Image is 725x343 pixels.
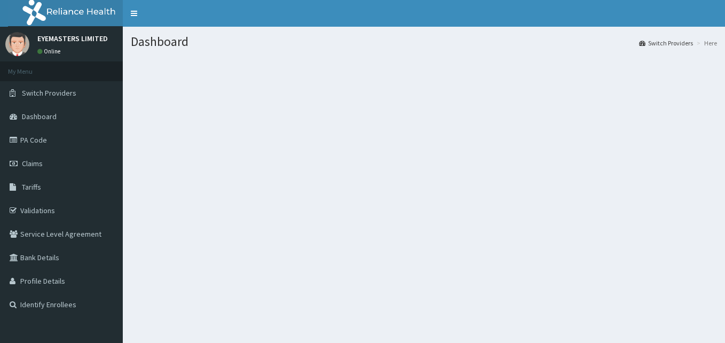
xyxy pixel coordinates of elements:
[22,182,41,192] span: Tariffs
[22,112,57,121] span: Dashboard
[131,35,717,49] h1: Dashboard
[5,32,29,56] img: User Image
[22,88,76,98] span: Switch Providers
[639,38,693,48] a: Switch Providers
[22,159,43,168] span: Claims
[37,48,63,55] a: Online
[37,35,108,42] p: EYEMASTERS LIMITED
[694,38,717,48] li: Here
